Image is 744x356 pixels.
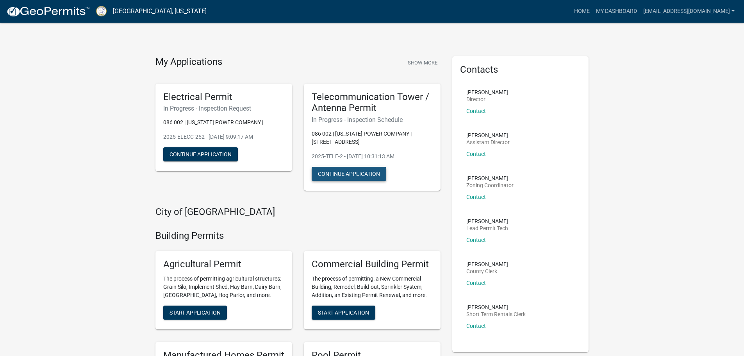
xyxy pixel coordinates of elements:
[312,306,375,320] button: Start Application
[466,194,486,200] a: Contact
[312,116,433,123] h6: In Progress - Inspection Schedule
[466,218,508,224] p: [PERSON_NAME]
[155,56,222,68] h4: My Applications
[163,259,284,270] h5: Agricultural Permit
[163,105,284,112] h6: In Progress - Inspection Request
[466,323,486,329] a: Contact
[405,56,441,69] button: Show More
[312,259,433,270] h5: Commercial Building Permit
[163,91,284,103] h5: Electrical Permit
[169,309,221,315] span: Start Application
[312,167,386,181] button: Continue Application
[312,91,433,114] h5: Telecommunication Tower / Antenna Permit
[466,261,508,267] p: [PERSON_NAME]
[466,237,486,243] a: Contact
[466,268,508,274] p: County Clerk
[163,133,284,141] p: 2025-ELECC-252 - [DATE] 9:09:17 AM
[163,275,284,299] p: The process of permitting agricultural structures: Grain Silo, Implement Shed, Hay Barn, Dairy Ba...
[466,108,486,114] a: Contact
[466,175,514,181] p: [PERSON_NAME]
[466,225,508,231] p: Lead Permit Tech
[571,4,593,19] a: Home
[312,152,433,161] p: 2025-TELE-2 - [DATE] 10:31:13 AM
[155,230,441,242] h4: Building Permits
[466,182,514,188] p: Zoning Coordinator
[312,275,433,299] p: The process of permitting: a New Commercial Building, Remodel, Build-out, Sprinkler System, Addit...
[466,151,486,157] a: Contact
[466,280,486,286] a: Contact
[593,4,640,19] a: My Dashboard
[466,89,508,95] p: [PERSON_NAME]
[163,306,227,320] button: Start Application
[163,118,284,127] p: 086 002 | [US_STATE] POWER COMPANY |
[96,6,107,16] img: Putnam County, Georgia
[466,132,510,138] p: [PERSON_NAME]
[466,311,526,317] p: Short Term Rentals Clerk
[318,309,369,315] span: Start Application
[312,130,433,146] p: 086 002 | [US_STATE] POWER COMPANY | [STREET_ADDRESS]
[155,206,441,218] h4: City of [GEOGRAPHIC_DATA]
[163,147,238,161] button: Continue Application
[466,140,510,145] p: Assistant Director
[460,64,581,75] h5: Contacts
[640,4,738,19] a: [EMAIL_ADDRESS][DOMAIN_NAME]
[466,97,508,102] p: Director
[466,304,526,310] p: [PERSON_NAME]
[113,5,207,18] a: [GEOGRAPHIC_DATA], [US_STATE]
